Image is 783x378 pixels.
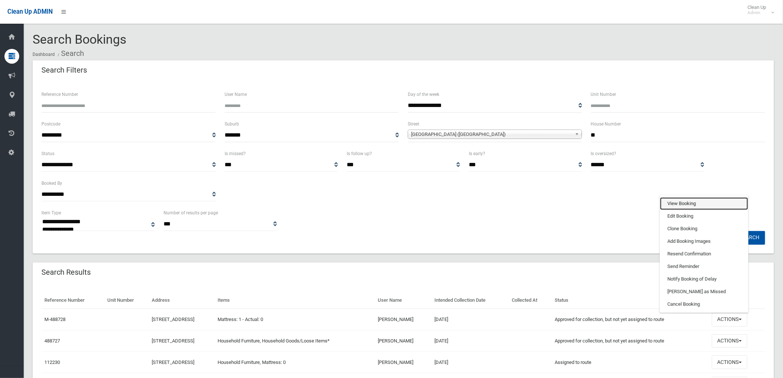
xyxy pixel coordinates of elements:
a: Send Reminder [660,260,748,273]
header: Search Filters [33,63,96,77]
button: Actions [712,313,747,327]
label: Suburb [225,120,239,128]
th: Items [215,292,375,309]
button: Search [735,231,765,245]
a: Edit Booking [660,210,748,223]
label: Is early? [469,150,485,158]
td: [DATE] [431,309,509,330]
a: [STREET_ADDRESS] [152,359,194,365]
td: [DATE] [431,330,509,352]
a: 488727 [44,338,60,344]
a: [STREET_ADDRESS] [152,317,194,322]
label: Street [408,120,419,128]
a: Add Booking Images [660,235,748,248]
a: 112230 [44,359,60,365]
small: Admin [748,10,766,16]
label: Number of results per page [164,209,218,217]
label: Unit Number [591,90,616,98]
label: Status [41,150,54,158]
button: Actions [712,355,747,369]
button: Actions [712,334,747,348]
th: Intended Collection Date [431,292,509,309]
label: Day of the week [408,90,439,98]
label: Is follow up? [347,150,372,158]
td: [PERSON_NAME] [375,352,431,373]
a: [PERSON_NAME] as Missed [660,285,748,298]
a: Clone Booking [660,223,748,235]
td: [DATE] [431,352,509,373]
label: House Number [591,120,621,128]
a: Resend Confirmation [660,248,748,260]
th: Reference Number [41,292,104,309]
a: Dashboard [33,52,55,57]
td: Approved for collection, but not yet assigned to route [552,309,709,330]
span: Search Bookings [33,32,127,47]
li: Search [56,47,84,60]
td: Assigned to route [552,352,709,373]
th: Address [149,292,215,309]
label: Is missed? [225,150,246,158]
td: Approved for collection, but not yet assigned to route [552,330,709,352]
label: User Name [225,90,247,98]
th: Collected At [509,292,552,309]
th: Unit Number [104,292,149,309]
span: Clean Up [744,4,774,16]
td: Household Furniture, Household Goods/Loose Items* [215,330,375,352]
span: [GEOGRAPHIC_DATA] ([GEOGRAPHIC_DATA]) [411,130,572,139]
th: Status [552,292,709,309]
a: Cancel Booking [660,298,748,311]
label: Reference Number [41,90,78,98]
a: [STREET_ADDRESS] [152,338,194,344]
td: [PERSON_NAME] [375,330,431,352]
a: M-488728 [44,317,65,322]
label: Postcode [41,120,60,128]
a: Notify Booking of Delay [660,273,748,285]
th: User Name [375,292,431,309]
td: Household Furniture, Mattress: 0 [215,352,375,373]
td: [PERSON_NAME] [375,309,431,330]
label: Item Type [41,209,61,217]
a: View Booking [660,197,748,210]
header: Search Results [33,265,100,280]
label: Booked By [41,179,62,187]
label: Is oversized? [591,150,616,158]
span: Clean Up ADMIN [7,8,53,15]
td: Mattress: 1 - Actual: 0 [215,309,375,330]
